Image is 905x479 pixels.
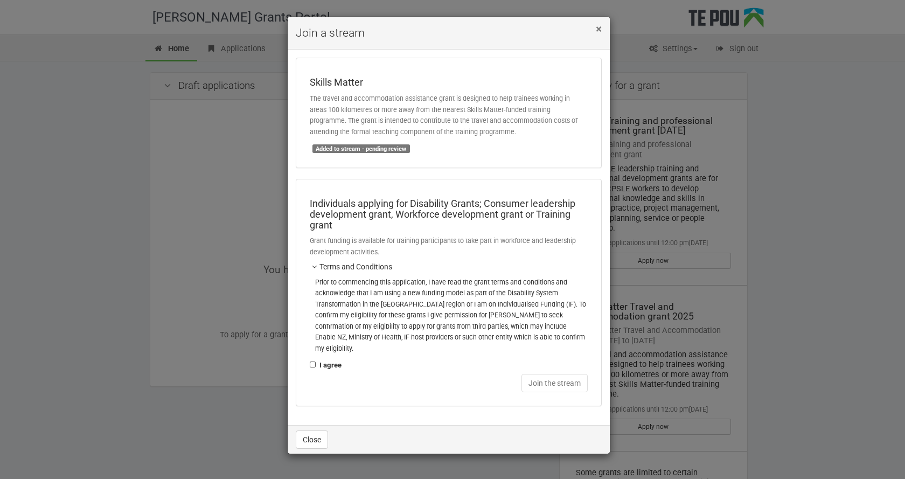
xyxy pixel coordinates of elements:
h4: Individuals applying for Disability Grants; Consumer leadership development grant, Workforce deve... [310,198,588,230]
p: Grant funding is available for training participants to take part in workforce and leadership dev... [310,235,588,258]
h4: Join a stream [296,25,602,41]
p: The travel and accommodation assistance grant is designed to help trainees working in areas 100 k... [310,93,588,137]
h5: Terms and Conditions [310,263,588,271]
button: Join the stream [521,374,588,392]
h4: Skills Matter [310,77,588,88]
p: Prior to commencing this application, I have read the grant terms and conditions and acknowledge ... [315,277,588,355]
button: Close [296,431,328,449]
label: I agree [310,359,342,371]
button: Close [596,24,602,35]
span: × [596,23,602,36]
span: Added to stream - pending review [312,144,410,153]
